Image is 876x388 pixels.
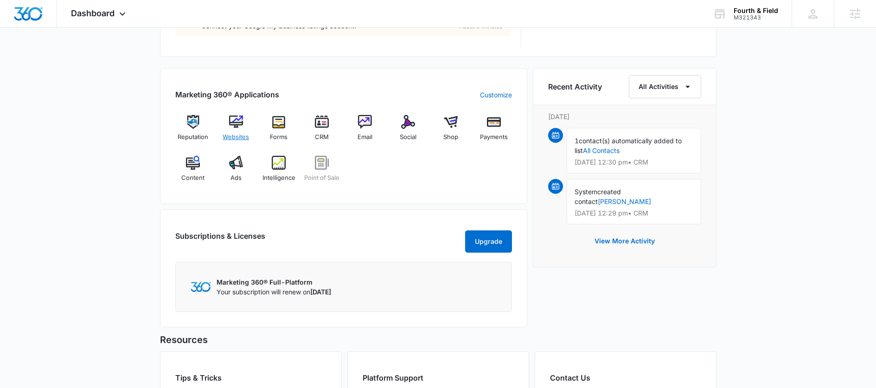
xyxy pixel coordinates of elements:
span: Social [400,133,416,142]
p: Your subscription will renew on [217,287,331,297]
a: Content [175,156,211,189]
span: [DATE] [310,288,331,296]
span: created contact [575,188,621,205]
div: account id [734,14,778,21]
a: Reputation [175,115,211,148]
span: Content [181,173,205,183]
span: System [575,188,597,196]
a: All Contacts [583,146,620,154]
a: [PERSON_NAME] [598,197,651,205]
button: View More Activity [585,230,664,252]
a: Ads [218,156,254,189]
span: Ads [230,173,242,183]
h2: Tips & Tricks [175,372,326,383]
a: Customize [480,90,512,100]
span: Forms [270,133,288,142]
p: [DATE] [548,112,701,121]
a: Intelligence [261,156,297,189]
span: Reputation [178,133,208,142]
span: Payments [480,133,508,142]
span: Websites [223,133,249,142]
h2: Platform Support [363,372,514,383]
h2: Marketing 360® Applications [175,89,279,100]
a: CRM [304,115,340,148]
span: Intelligence [262,173,295,183]
h2: Contact Us [550,372,701,383]
a: Payments [476,115,512,148]
a: Social [390,115,426,148]
a: Shop [433,115,469,148]
span: Dashboard [71,8,115,18]
h2: Subscriptions & Licenses [175,230,265,249]
p: [DATE] 12:30 pm • CRM [575,159,693,165]
a: Websites [218,115,254,148]
span: Email [358,133,372,142]
button: All Activities [629,75,701,98]
p: Marketing 360® Full-Platform [217,277,331,287]
h6: Recent Activity [548,81,602,92]
span: contact(s) automatically added to list [575,137,682,154]
a: Forms [261,115,297,148]
a: Point of Sale [304,156,340,189]
img: Marketing 360 Logo [191,282,211,292]
button: Upgrade [465,230,512,253]
span: 1 [575,137,579,145]
div: account name [734,7,778,14]
p: [DATE] 12:29 pm • CRM [575,210,693,216]
span: Point of Sale [304,173,339,183]
a: Email [347,115,383,148]
span: Shop [443,133,458,142]
span: CRM [315,133,329,142]
h5: Resources [160,333,716,347]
